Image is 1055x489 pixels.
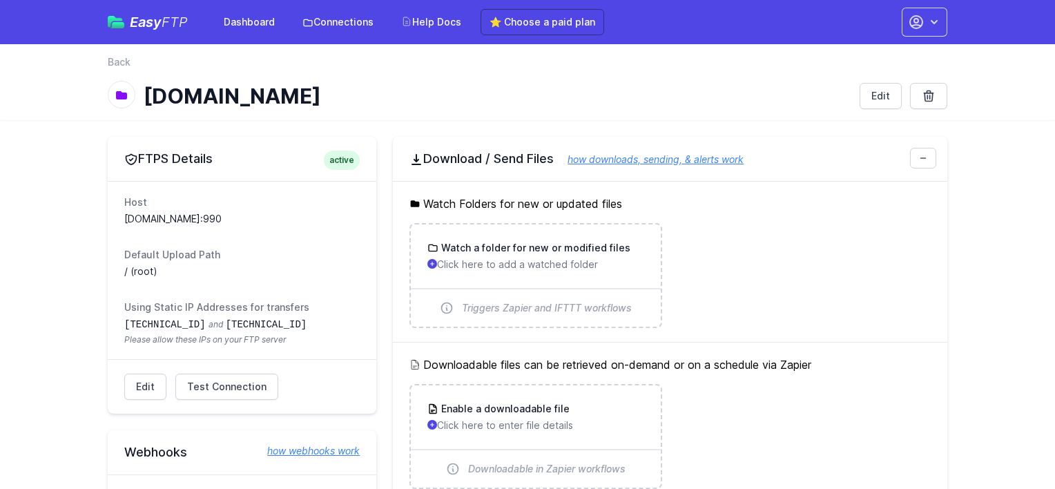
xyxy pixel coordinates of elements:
a: Edit [860,83,902,109]
a: how webhooks work [253,444,360,458]
code: [TECHNICAL_ID] [124,319,206,330]
span: active [324,151,360,170]
dt: Host [124,195,360,209]
span: Test Connection [187,380,267,394]
h1: [DOMAIN_NAME] [144,84,849,108]
a: Connections [294,10,382,35]
h2: FTPS Details [124,151,360,167]
h5: Downloadable files can be retrieved on-demand or on a schedule via Zapier [409,356,931,373]
a: ⭐ Choose a paid plan [481,9,604,35]
dd: / (root) [124,265,360,278]
span: FTP [162,14,188,30]
h2: Webhooks [124,444,360,461]
span: Easy [130,15,188,29]
a: Enable a downloadable file Click here to enter file details Downloadable in Zapier workflows [411,385,660,488]
a: Back [108,55,130,69]
a: Help Docs [393,10,470,35]
img: easyftp_logo.png [108,16,124,28]
dd: [DOMAIN_NAME]:990 [124,212,360,226]
span: Downloadable in Zapier workflows [468,462,626,476]
p: Click here to enter file details [427,419,643,432]
a: how downloads, sending, & alerts work [554,153,744,165]
a: Dashboard [215,10,283,35]
a: EasyFTP [108,15,188,29]
h3: Enable a downloadable file [438,402,570,416]
a: Test Connection [175,374,278,400]
a: Watch a folder for new or modified files Click here to add a watched folder Triggers Zapier and I... [411,224,660,327]
code: [TECHNICAL_ID] [226,319,307,330]
h2: Download / Send Files [409,151,931,167]
dt: Using Static IP Addresses for transfers [124,300,360,314]
a: Edit [124,374,166,400]
span: Please allow these IPs on your FTP server [124,334,360,345]
h3: Watch a folder for new or modified files [438,241,630,255]
span: and [209,319,223,329]
h5: Watch Folders for new or updated files [409,195,931,212]
nav: Breadcrumb [108,55,947,77]
span: Triggers Zapier and IFTTT workflows [462,301,632,315]
p: Click here to add a watched folder [427,258,643,271]
dt: Default Upload Path [124,248,360,262]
